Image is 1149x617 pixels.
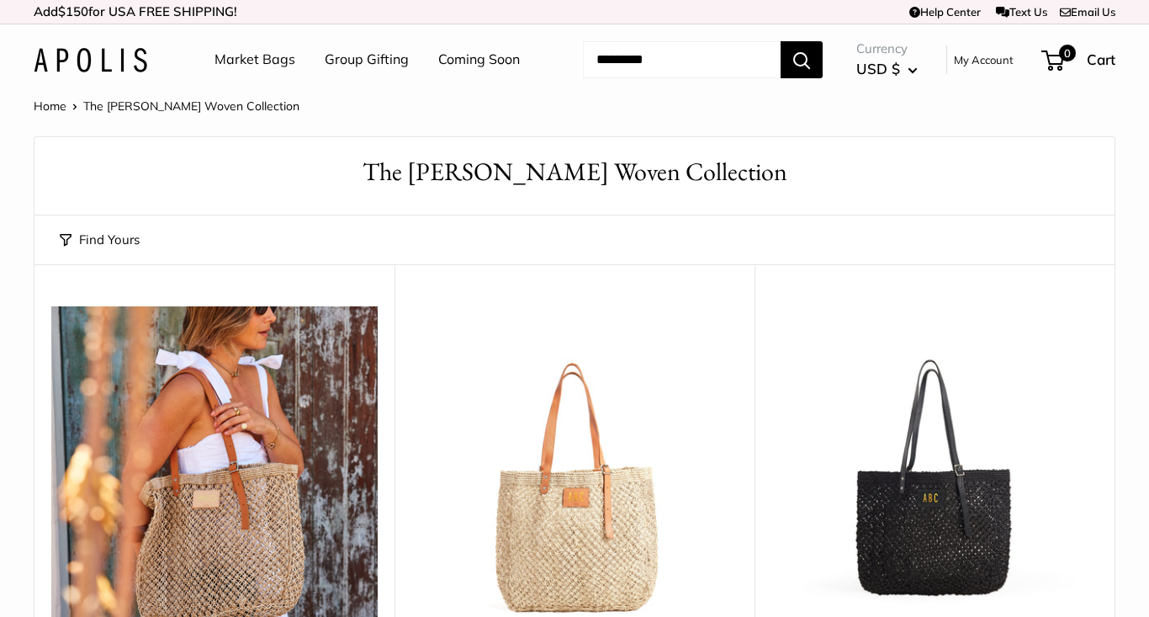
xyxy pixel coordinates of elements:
h1: The [PERSON_NAME] Woven Collection [60,154,1089,190]
img: Apolis [34,48,147,72]
span: $150 [58,3,88,19]
input: Search... [583,41,781,78]
a: Coming Soon [438,47,520,72]
span: Cart [1087,51,1115,68]
span: The [PERSON_NAME] Woven Collection [83,98,299,114]
nav: Breadcrumb [34,95,299,117]
button: Search [781,41,823,78]
a: 0 Cart [1043,46,1115,73]
button: USD $ [856,56,918,82]
a: My Account [954,50,1014,70]
span: USD $ [856,60,900,77]
span: 0 [1059,45,1076,61]
a: Home [34,98,66,114]
a: Text Us [996,5,1047,19]
a: Email Us [1060,5,1115,19]
a: Help Center [909,5,981,19]
button: Find Yours [60,228,140,252]
a: Group Gifting [325,47,409,72]
span: Currency [856,37,918,61]
a: Market Bags [214,47,295,72]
